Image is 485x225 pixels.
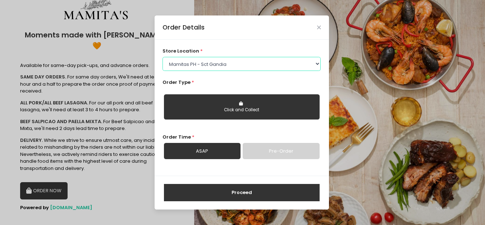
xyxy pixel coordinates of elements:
button: Click and Collect [164,94,320,120]
span: store location [163,48,199,54]
div: Click and Collect [169,107,315,113]
span: Order Time [163,134,191,140]
a: ASAP [164,143,241,159]
div: Order Details [163,23,205,32]
button: Close [317,26,321,29]
span: Order Type [163,79,191,86]
a: Pre-Order [243,143,319,159]
button: Proceed [164,184,320,201]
